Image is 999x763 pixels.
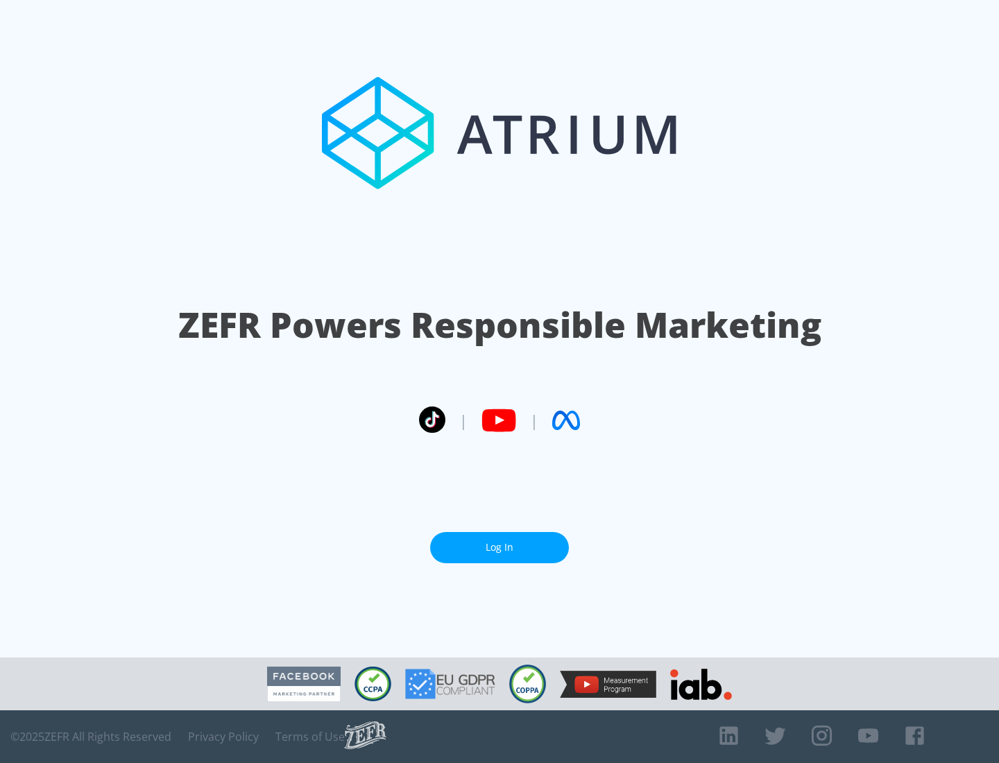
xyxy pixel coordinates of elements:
span: © 2025 ZEFR All Rights Reserved [10,730,171,744]
h1: ZEFR Powers Responsible Marketing [178,301,821,349]
span: | [459,410,468,431]
img: COPPA Compliant [509,665,546,703]
img: YouTube Measurement Program [560,671,656,698]
img: CCPA Compliant [355,667,391,701]
span: | [530,410,538,431]
img: IAB [670,669,732,700]
a: Log In [430,532,569,563]
a: Privacy Policy [188,730,259,744]
img: GDPR Compliant [405,669,495,699]
a: Terms of Use [275,730,345,744]
img: Facebook Marketing Partner [267,667,341,702]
